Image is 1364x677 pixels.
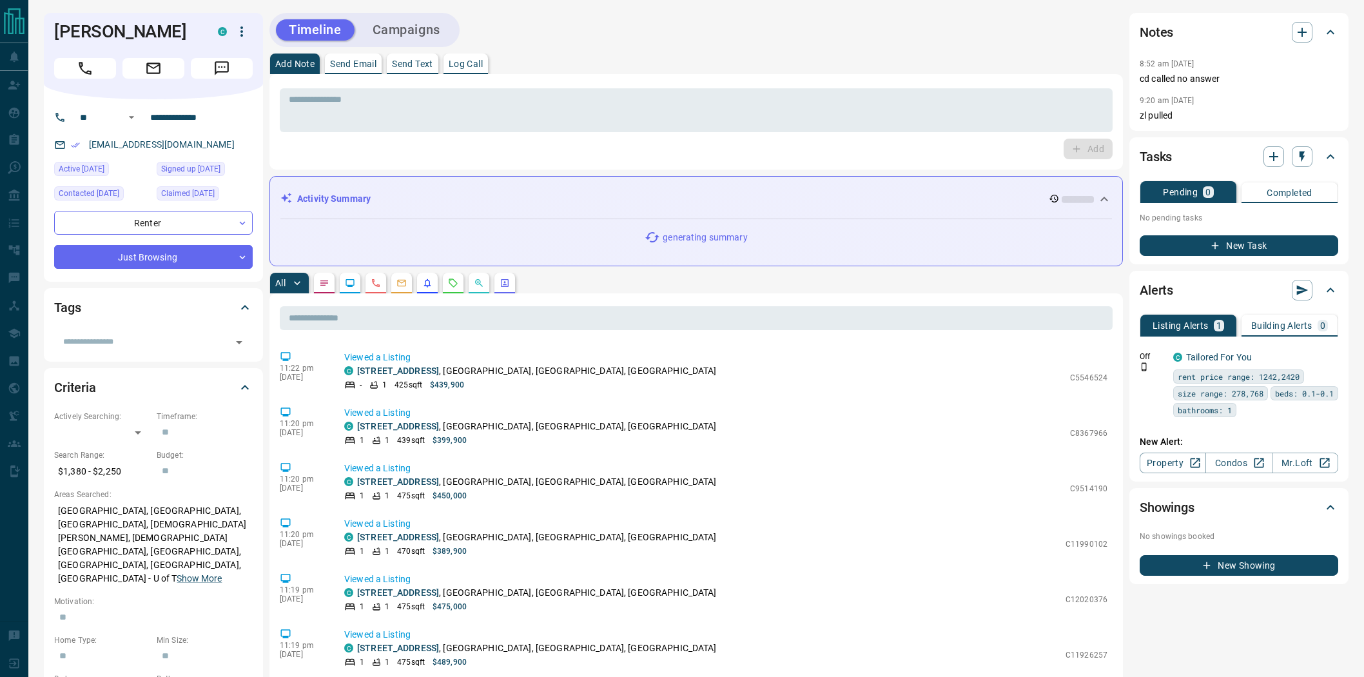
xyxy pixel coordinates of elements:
[385,545,389,557] p: 1
[280,539,325,548] p: [DATE]
[344,422,353,431] div: condos.ca
[357,587,439,598] a: [STREET_ADDRESS]
[54,211,253,235] div: Renter
[1272,453,1338,473] a: Mr.Loft
[1070,483,1107,495] p: C9514190
[71,141,80,150] svg: Email Verified
[1153,321,1209,330] p: Listing Alerts
[395,379,422,391] p: 425 sqft
[1140,453,1206,473] a: Property
[357,476,439,487] a: [STREET_ADDRESS]
[280,419,325,428] p: 11:20 pm
[1140,208,1338,228] p: No pending tasks
[1070,372,1107,384] p: C5546524
[54,245,253,269] div: Just Browsing
[177,572,222,585] button: Show More
[280,364,325,373] p: 11:22 pm
[280,373,325,382] p: [DATE]
[396,278,407,288] svg: Emails
[1140,280,1173,300] h2: Alerts
[1186,352,1252,362] a: Tailored For You
[275,279,286,288] p: All
[1066,594,1107,605] p: C12020376
[157,162,253,180] div: Sun Jun 29 2025
[385,435,389,446] p: 1
[319,278,329,288] svg: Notes
[360,656,364,668] p: 1
[360,545,364,557] p: 1
[280,641,325,650] p: 11:19 pm
[345,278,355,288] svg: Lead Browsing Activity
[280,475,325,484] p: 11:20 pm
[54,297,81,318] h2: Tags
[357,420,717,433] p: , [GEOGRAPHIC_DATA], [GEOGRAPHIC_DATA], [GEOGRAPHIC_DATA]
[280,585,325,594] p: 11:19 pm
[433,656,467,668] p: $489,900
[54,162,150,180] div: Tue Aug 12 2025
[54,377,96,398] h2: Criteria
[1216,321,1222,330] p: 1
[1070,427,1107,439] p: C8367966
[663,231,747,244] p: generating summary
[397,545,425,557] p: 470 sqft
[360,601,364,613] p: 1
[122,58,184,79] span: Email
[280,484,325,493] p: [DATE]
[157,634,253,646] p: Min Size:
[397,601,425,613] p: 475 sqft
[1178,370,1300,383] span: rent price range: 1242,2420
[344,366,353,375] div: condos.ca
[433,490,467,502] p: $450,000
[1140,435,1338,449] p: New Alert:
[1140,275,1338,306] div: Alerts
[357,643,439,653] a: [STREET_ADDRESS]
[1275,387,1334,400] span: beds: 0.1-0.1
[54,634,150,646] p: Home Type:
[54,58,116,79] span: Call
[397,656,425,668] p: 475 sqft
[397,435,425,446] p: 439 sqft
[280,530,325,539] p: 11:20 pm
[357,531,717,544] p: , [GEOGRAPHIC_DATA], [GEOGRAPHIC_DATA], [GEOGRAPHIC_DATA]
[54,449,150,461] p: Search Range:
[385,490,389,502] p: 1
[1163,188,1198,197] p: Pending
[1140,492,1338,523] div: Showings
[1140,531,1338,542] p: No showings booked
[357,586,717,600] p: , [GEOGRAPHIC_DATA], [GEOGRAPHIC_DATA], [GEOGRAPHIC_DATA]
[54,500,253,589] p: [GEOGRAPHIC_DATA], [GEOGRAPHIC_DATA], [GEOGRAPHIC_DATA], [DEMOGRAPHIC_DATA][PERSON_NAME], [DEMOGR...
[1140,96,1194,105] p: 9:20 am [DATE]
[385,656,389,668] p: 1
[1140,146,1172,167] h2: Tasks
[1066,538,1107,550] p: C11990102
[344,517,1107,531] p: Viewed a Listing
[89,139,235,150] a: [EMAIL_ADDRESS][DOMAIN_NAME]
[275,59,315,68] p: Add Note
[344,351,1107,364] p: Viewed a Listing
[276,19,355,41] button: Timeline
[1178,387,1263,400] span: size range: 278,768
[344,533,353,542] div: condos.ca
[1267,188,1312,197] p: Completed
[500,278,510,288] svg: Agent Actions
[430,379,464,391] p: $439,900
[371,278,381,288] svg: Calls
[344,643,353,652] div: condos.ca
[54,596,253,607] p: Motivation:
[357,364,717,378] p: , [GEOGRAPHIC_DATA], [GEOGRAPHIC_DATA], [GEOGRAPHIC_DATA]
[1140,22,1173,43] h2: Notes
[360,379,362,391] p: -
[433,601,467,613] p: $475,000
[382,379,387,391] p: 1
[280,187,1112,211] div: Activity Summary
[1140,59,1194,68] p: 8:52 am [DATE]
[230,333,248,351] button: Open
[1173,353,1182,362] div: condos.ca
[360,435,364,446] p: 1
[344,477,353,486] div: condos.ca
[54,372,253,403] div: Criteria
[1205,188,1211,197] p: 0
[357,421,439,431] a: [STREET_ADDRESS]
[449,59,483,68] p: Log Call
[344,573,1107,586] p: Viewed a Listing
